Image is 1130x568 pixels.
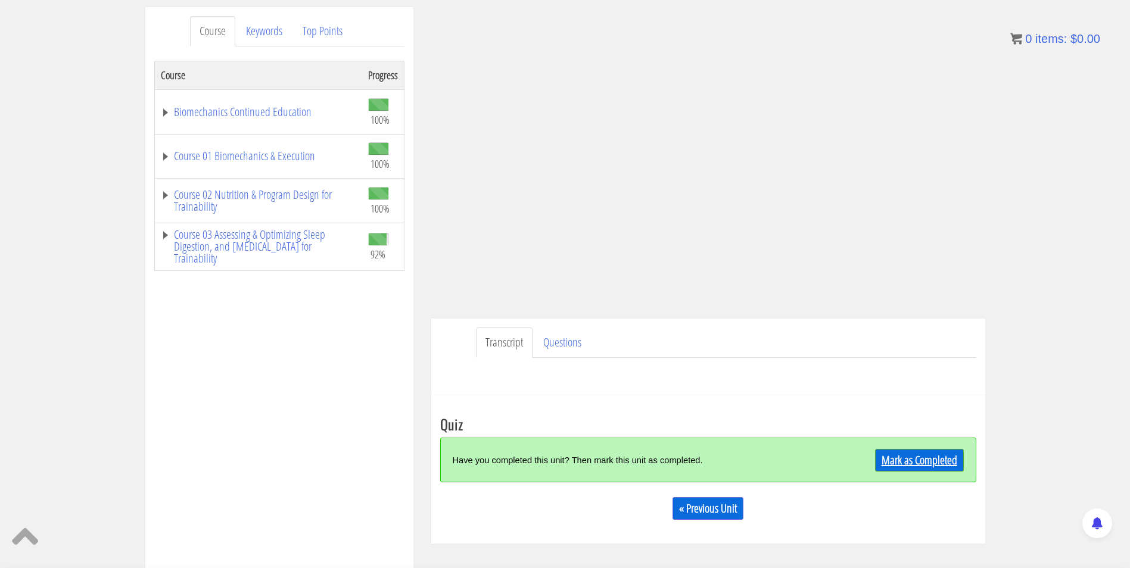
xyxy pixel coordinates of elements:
[371,248,385,261] span: 92%
[1010,33,1022,45] img: icon11.png
[440,416,976,432] h3: Quiz
[875,449,964,472] a: Mark as Completed
[371,157,390,170] span: 100%
[154,61,362,89] th: Course
[362,61,404,89] th: Progress
[371,113,390,126] span: 100%
[534,327,591,358] a: Questions
[161,106,356,118] a: Biomechanics Continued Education
[190,16,235,46] a: Course
[1070,32,1100,45] bdi: 0.00
[371,202,390,215] span: 100%
[476,327,533,358] a: Transcript
[293,16,352,46] a: Top Points
[673,497,743,520] a: « Previous Unit
[1025,32,1032,45] span: 0
[1035,32,1067,45] span: items:
[161,229,356,264] a: Course 03 Assessing & Optimizing Sleep Digestion, and [MEDICAL_DATA] for Trainability
[161,189,356,213] a: Course 02 Nutrition & Program Design for Trainability
[161,150,356,162] a: Course 01 Biomechanics & Execution
[453,447,830,473] div: Have you completed this unit? Then mark this unit as completed.
[1070,32,1077,45] span: $
[236,16,292,46] a: Keywords
[1010,32,1100,45] a: 0 items: $0.00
